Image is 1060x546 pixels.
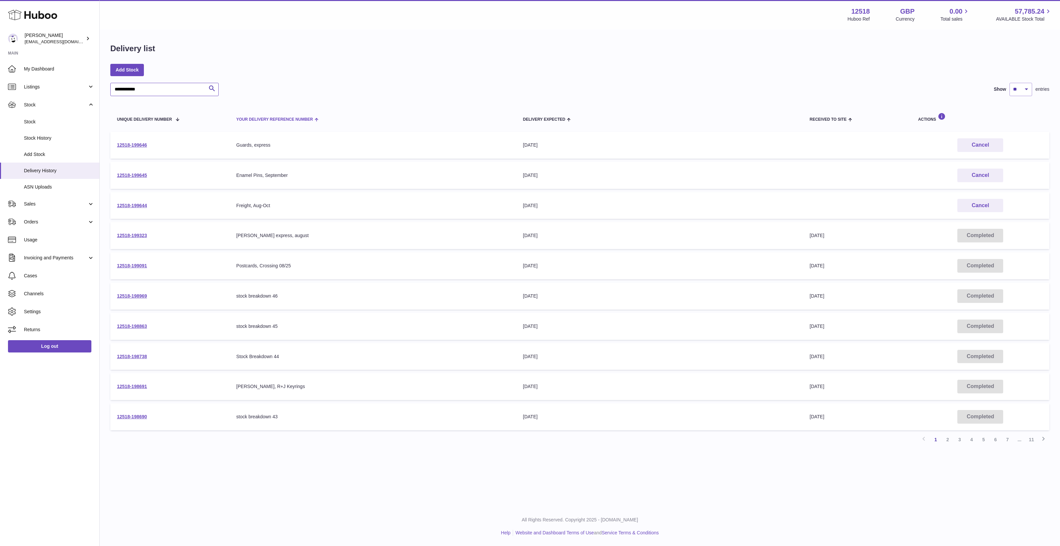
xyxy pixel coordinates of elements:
span: Stock History [24,135,94,141]
span: ... [1013,434,1025,446]
div: [DATE] [523,383,796,390]
a: Log out [8,340,91,352]
span: [DATE] [810,293,824,299]
a: Service Terms & Conditions [602,530,659,535]
span: Delivery History [24,168,94,174]
span: Total sales [940,16,970,22]
span: Usage [24,237,94,243]
label: Show [994,86,1006,92]
span: [DATE] [810,414,824,419]
a: 12518-198690 [117,414,147,419]
strong: GBP [900,7,914,16]
div: Guards, express [236,142,510,148]
span: 0.00 [950,7,963,16]
span: [DATE] [810,263,824,268]
div: [DATE] [523,172,796,179]
a: Help [501,530,511,535]
span: [DATE] [810,233,824,238]
span: Orders [24,219,87,225]
a: 0.00 Total sales [940,7,970,22]
a: 11 [1025,434,1037,446]
span: Stock [24,102,87,108]
div: [DATE] [523,232,796,239]
a: 57,785.24 AVAILABLE Stock Total [996,7,1052,22]
div: Currency [896,16,915,22]
span: Add Stock [24,151,94,158]
span: Invoicing and Payments [24,255,87,261]
span: [DATE] [810,324,824,329]
span: Your Delivery Reference Number [236,117,313,122]
button: Cancel [957,169,1003,182]
span: Settings [24,309,94,315]
p: All Rights Reserved. Copyright 2025 - [DOMAIN_NAME] [105,517,1055,523]
h1: Delivery list [110,43,155,54]
div: [DATE] [523,263,796,269]
div: [DATE] [523,203,796,209]
div: [PERSON_NAME] express, august [236,232,510,239]
li: and [513,530,659,536]
div: Huboo Ref [848,16,870,22]
span: AVAILABLE Stock Total [996,16,1052,22]
a: Website and Dashboard Terms of Use [515,530,594,535]
a: 12518-198969 [117,293,147,299]
img: internalAdmin-12518@internal.huboo.com [8,34,18,44]
a: 1 [930,434,942,446]
div: [DATE] [523,293,796,299]
div: stock breakdown 46 [236,293,510,299]
div: Postcards, Crossing 08/25 [236,263,510,269]
span: [DATE] [810,354,824,359]
span: Listings [24,84,87,90]
span: Cases [24,273,94,279]
button: Cancel [957,199,1003,212]
button: Cancel [957,138,1003,152]
a: 12518-199646 [117,142,147,148]
span: Channels [24,291,94,297]
a: 5 [978,434,990,446]
div: [DATE] [523,414,796,420]
span: Stock [24,119,94,125]
a: 12518-199323 [117,233,147,238]
div: [PERSON_NAME] [25,32,84,45]
span: Sales [24,201,87,207]
span: Unique Delivery Number [117,117,172,122]
a: 2 [942,434,954,446]
span: My Dashboard [24,66,94,72]
span: Delivery Expected [523,117,565,122]
a: 12518-199645 [117,173,147,178]
div: Stock Breakdown 44 [236,353,510,360]
span: 57,785.24 [1015,7,1044,16]
strong: 12518 [851,7,870,16]
a: Add Stock [110,64,144,76]
span: ASN Uploads [24,184,94,190]
div: stock breakdown 45 [236,323,510,330]
span: [DATE] [810,384,824,389]
div: Enamel Pins, September [236,172,510,179]
span: Received to Site [810,117,847,122]
a: 3 [954,434,966,446]
span: [EMAIL_ADDRESS][DOMAIN_NAME] [25,39,98,44]
a: 12518-198738 [117,354,147,359]
a: 7 [1002,434,1013,446]
span: Returns [24,327,94,333]
div: Actions [918,113,1043,122]
div: [DATE] [523,323,796,330]
a: 12518-198863 [117,324,147,329]
a: 12518-199644 [117,203,147,208]
a: 6 [990,434,1002,446]
a: 12518-199091 [117,263,147,268]
div: Freight, Aug-Oct [236,203,510,209]
div: [PERSON_NAME], R+J Keyrings [236,383,510,390]
a: 12518-198691 [117,384,147,389]
div: [DATE] [523,142,796,148]
span: entries [1035,86,1049,92]
div: [DATE] [523,353,796,360]
div: stock breakdown 43 [236,414,510,420]
a: 4 [966,434,978,446]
